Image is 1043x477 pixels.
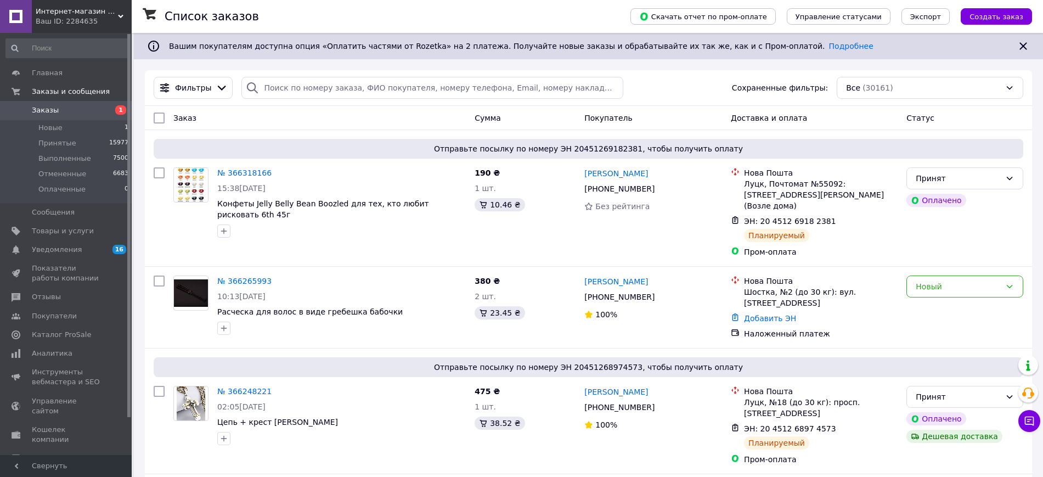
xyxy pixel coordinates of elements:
span: Кошелек компании [32,425,102,445]
input: Поиск по номеру заказа, ФИО покупателя, номеру телефона, Email, номеру накладной [241,77,623,99]
a: Подробнее [829,42,873,50]
span: Фильтры [175,82,211,93]
div: 38.52 ₴ [475,417,525,430]
div: Нова Пошта [744,386,898,397]
span: 380 ₴ [475,277,500,285]
span: Товары и услуги [32,226,94,236]
span: 100% [595,420,617,429]
span: Покупатель [584,114,633,122]
a: Фото товару [173,276,208,311]
div: Ваш ID: 2284635 [36,16,132,26]
span: Заказ [173,114,196,122]
a: Конфеты Jelly Belly Bean Boozled для тех, кто любит рисковать 6th 45г [217,199,429,219]
span: Заказы и сообщения [32,87,110,97]
div: Пром-оплата [744,454,898,465]
span: [PHONE_NUMBER] [584,403,655,412]
h1: Список заказов [165,10,259,23]
div: Наложенный платеж [744,328,898,339]
a: Фото товару [173,386,208,421]
div: Луцк, Почтомат №55092: [STREET_ADDRESS][PERSON_NAME] (Возле дома) [744,178,898,211]
span: 15977 [109,138,128,148]
span: Скачать отчет по пром-оплате [639,12,767,21]
span: (30161) [862,83,893,92]
a: [PERSON_NAME] [584,168,648,179]
span: Маркет [32,453,60,463]
span: 6683 [113,169,128,179]
a: № 366318166 [217,169,272,177]
span: Оплаченные [38,184,86,194]
input: Поиск [5,38,129,58]
div: Планируемый [744,229,809,242]
button: Скачать отчет по пром-оплате [630,8,776,25]
a: Создать заказ [950,12,1032,20]
button: Чат с покупателем [1018,410,1040,432]
div: Принят [916,391,1001,403]
a: [PERSON_NAME] [584,386,648,397]
span: Отправьте посылку по номеру ЭН 20451268974573, чтобы получить оплату [158,362,1019,373]
span: Управление сайтом [32,396,102,416]
a: № 366265993 [217,277,272,285]
span: ЭН: 20 4512 6897 4573 [744,424,836,433]
span: 16 [112,245,126,254]
span: Статус [906,114,934,122]
a: № 366248221 [217,387,272,396]
a: Расческа для волос в виде гребешка бабочки [217,307,403,316]
span: 15:38[DATE] [217,184,266,193]
div: 10.46 ₴ [475,198,525,211]
div: Оплачено [906,194,966,207]
button: Управление статусами [787,8,890,25]
div: Оплачено [906,412,966,425]
div: Луцк, №18 (до 30 кг): просп. [STREET_ADDRESS] [744,397,898,419]
div: 23.45 ₴ [475,306,525,319]
span: 100% [595,310,617,319]
span: Выполненные [38,154,91,164]
button: Экспорт [901,8,950,25]
span: Все [846,82,860,93]
button: Создать заказ [961,8,1032,25]
span: Аналитика [32,349,72,358]
span: Главная [32,68,63,78]
a: Фото товару [173,167,208,203]
div: Новый [916,280,1001,293]
span: Сохраненные фильтры: [732,82,828,93]
span: Вашим покупателям доступна опция «Оплатить частями от Rozetka» на 2 платежа. Получайте новые зака... [169,42,873,50]
span: Заказы [32,105,59,115]
span: 02:05[DATE] [217,402,266,411]
span: Сообщения [32,207,75,217]
div: Дешевая доставка [906,430,1002,443]
span: Сумма [475,114,501,122]
span: Каталог ProSale [32,330,91,340]
span: 0 [125,184,128,194]
span: Отзывы [32,292,61,302]
span: Создать заказ [969,13,1023,21]
div: Нова Пошта [744,276,898,287]
a: Цепь + крест [PERSON_NAME] [217,418,338,427]
span: Отправьте посылку по номеру ЭН 20451269182381, чтобы получить оплату [158,143,1019,154]
span: 1 шт. [475,184,496,193]
span: Без рейтинга [595,202,650,211]
span: Покупатели [32,311,77,321]
img: Фото товару [177,386,206,420]
span: 7500 [113,154,128,164]
span: Принятые [38,138,76,148]
a: [PERSON_NAME] [584,276,648,287]
span: [PHONE_NUMBER] [584,293,655,301]
div: Пром-оплата [744,246,898,257]
span: 1 шт. [475,402,496,411]
span: Уведомления [32,245,82,255]
div: Принят [916,172,1001,184]
span: Инструменты вебмастера и SEO [32,367,102,387]
a: Добавить ЭН [744,314,796,323]
img: Фото товару [174,279,208,307]
span: ЭН: 20 4512 6918 2381 [744,217,836,226]
div: Нова Пошта [744,167,898,178]
div: Планируемый [744,436,809,450]
span: 475 ₴ [475,387,500,396]
span: 1 [115,105,126,115]
span: Доставка и оплата [731,114,807,122]
div: Шостка, №2 (до 30 кг): вул. [STREET_ADDRESS] [744,287,898,308]
span: [PHONE_NUMBER] [584,184,655,193]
